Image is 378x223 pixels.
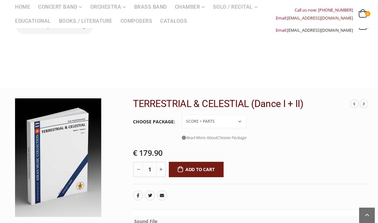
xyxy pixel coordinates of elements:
[133,147,163,158] bdi: 179.90
[156,14,191,28] a: Catalogs
[156,162,166,177] button: +
[117,14,156,28] a: Composers
[365,11,370,16] span: 0
[133,147,137,158] span: €
[157,190,167,201] a: Email
[287,15,353,21] a: [EMAIL_ADDRESS][DOMAIN_NAME]
[217,135,246,140] span: Choose Package
[15,98,101,217] img: SMP-10-0177 3D
[133,98,350,110] h2: TERRESTRIAL & CELESTIAL (Dance I + II)
[276,26,353,34] div: Email:
[133,115,175,128] label: Choose Package
[143,162,157,177] input: Product quantity
[169,162,224,177] button: Add to cart
[287,28,353,33] a: [EMAIL_ADDRESS][DOMAIN_NAME]
[145,190,155,201] a: Twitter
[133,162,143,177] button: -
[11,14,55,28] a: Educational
[133,190,143,201] a: Facebook
[276,14,353,22] div: Email:
[276,6,353,14] div: Call us now: [PHONE_NUMBER]
[55,14,116,28] a: Books / Literature
[182,134,246,142] a: Read More AboutChoose Package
